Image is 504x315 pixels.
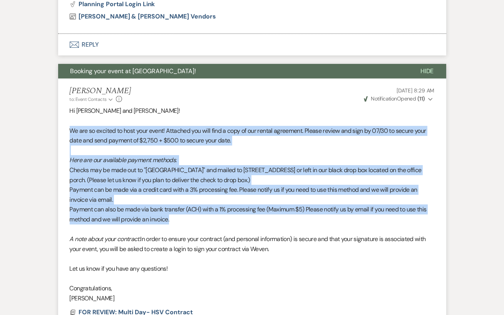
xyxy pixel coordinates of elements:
span: Notification [371,95,397,102]
span: Opened [364,95,425,102]
p: We are so excited to host your event! Attached you will find a copy of our rental agreement. Plea... [70,126,435,146]
button: Hide [408,64,446,79]
a: [PERSON_NAME] & [PERSON_NAME] Vendors [70,13,216,20]
button: Planning Portal Login Link [70,1,155,7]
p: Payment can be made via a credit card with a 3% processing fee. Please notify us if you need to u... [70,185,435,204]
span: Hide [420,67,434,75]
em: A note about your contract: [70,235,141,243]
p: Hi [PERSON_NAME] and [PERSON_NAME]! [70,106,435,116]
span: Congratulations, [70,284,112,292]
span: [PERSON_NAME] & [PERSON_NAME] Vendors [79,12,216,20]
button: Reply [58,34,446,55]
strong: ( 11 ) [417,95,425,102]
p: In order to ensure your contract (and personal information) is secure and that your signature is ... [70,234,435,254]
span: Payment can also be made via bank transfer (ACH) with a 1% processing fee (Maximum $5) Please not... [70,205,427,223]
span: [DATE] 8:29 AM [397,87,434,94]
p: [PERSON_NAME] [70,293,435,303]
p: Checks may be made out to "[GEOGRAPHIC_DATA]" and mailed to [STREET_ADDRESS] or left in our black... [70,165,435,185]
p: Let us know if you have any questions! [70,264,435,274]
span: to: Event Contacts [70,96,107,102]
button: NotificationOpened (11) [363,95,434,103]
em: Here are our available payment methods: [70,156,177,164]
button: Booking your event at [GEOGRAPHIC_DATA]! [58,64,408,79]
button: to: Event Contacts [70,96,114,103]
span: Booking your event at [GEOGRAPHIC_DATA]! [70,67,196,75]
h5: [PERSON_NAME] [70,86,131,96]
